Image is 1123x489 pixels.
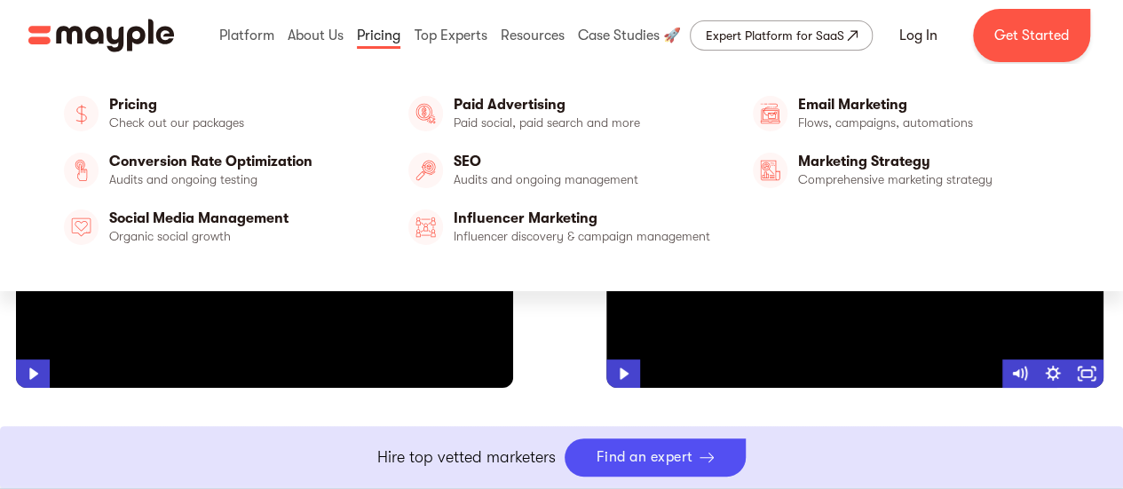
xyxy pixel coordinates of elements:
a: Get Started [973,9,1090,62]
button: Play Video [16,359,50,388]
button: Show settings menu [1036,359,1070,388]
div: Pricing [352,7,405,64]
a: Log In [878,14,959,57]
button: Mute [1002,359,1036,388]
a: home [28,19,174,52]
div: Expert Platform for SaaS [705,25,843,46]
img: Mayple logo [28,19,174,52]
button: Fullscreen [1070,359,1103,388]
a: Expert Platform for SaaS [690,20,873,51]
div: Resources [496,7,569,64]
button: Play Video [606,359,640,388]
div: About Us [283,7,348,64]
div: Top Experts [410,7,492,64]
div: Platform [215,7,279,64]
